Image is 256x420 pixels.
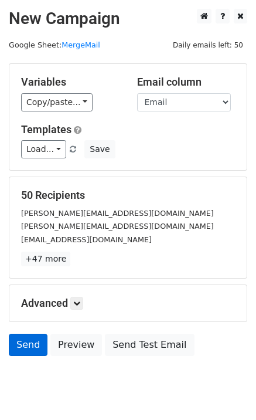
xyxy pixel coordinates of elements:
a: Load... [21,140,66,158]
span: Daily emails left: 50 [169,39,247,52]
small: Google Sheet: [9,40,100,49]
a: Daily emails left: 50 [169,40,247,49]
h5: 50 Recipients [21,189,235,202]
small: [PERSON_NAME][EMAIL_ADDRESS][DOMAIN_NAME] [21,209,214,218]
iframe: Chat Widget [197,364,256,420]
a: Send [9,334,47,356]
a: Copy/paste... [21,93,93,111]
button: Save [84,140,115,158]
a: Templates [21,123,71,136]
a: MergeMail [62,40,100,49]
a: +47 more [21,252,70,266]
a: Preview [50,334,102,356]
h5: Variables [21,76,120,89]
small: [EMAIL_ADDRESS][DOMAIN_NAME] [21,235,152,244]
small: [PERSON_NAME][EMAIL_ADDRESS][DOMAIN_NAME] [21,222,214,231]
h5: Advanced [21,297,235,310]
a: Send Test Email [105,334,194,356]
h5: Email column [137,76,235,89]
h2: New Campaign [9,9,247,29]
